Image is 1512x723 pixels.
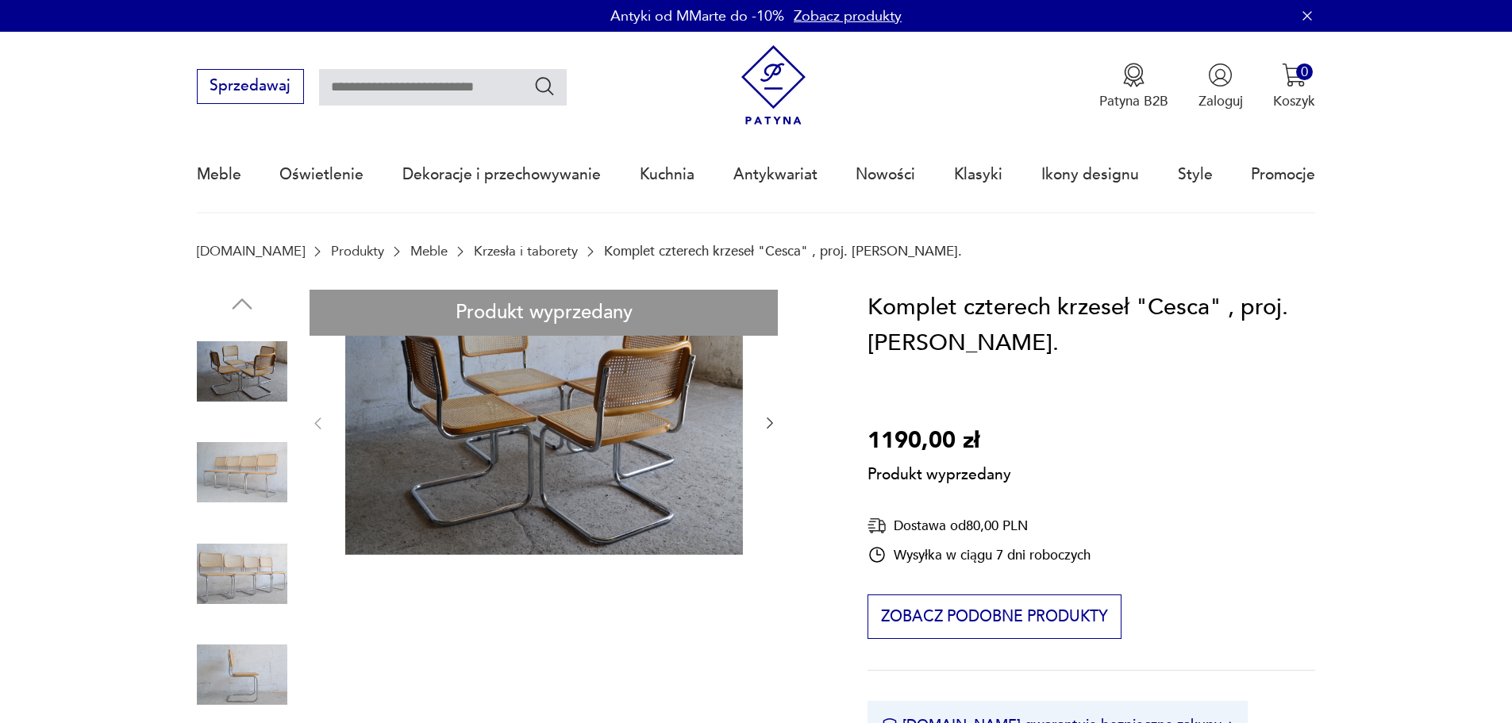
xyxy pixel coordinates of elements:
[1296,63,1313,80] div: 0
[954,138,1002,211] a: Klasyki
[474,244,578,259] a: Krzesła i taborety
[640,138,694,211] a: Kuchnia
[868,545,1091,564] div: Wysyłka w ciągu 7 dni roboczych
[1208,63,1233,87] img: Ikonka użytkownika
[279,138,364,211] a: Oświetlenie
[610,6,784,26] p: Antyki od MMarte do -10%
[1273,92,1315,110] p: Koszyk
[1121,63,1146,87] img: Ikona medalu
[733,45,814,125] img: Patyna - sklep z meblami i dekoracjami vintage
[1251,138,1315,211] a: Promocje
[868,594,1121,639] button: Zobacz podobne produkty
[1198,63,1243,110] button: Zaloguj
[794,6,902,26] a: Zobacz produkty
[197,69,304,104] button: Sprzedawaj
[331,244,384,259] a: Produkty
[1099,63,1168,110] button: Patyna B2B
[533,75,556,98] button: Szukaj
[868,290,1315,362] h1: Komplet czterech krzeseł "Cesca" , proj. [PERSON_NAME].
[402,138,601,211] a: Dekoracje i przechowywanie
[856,138,915,211] a: Nowości
[1273,63,1315,110] button: 0Koszyk
[604,244,962,259] p: Komplet czterech krzeseł "Cesca" , proj. [PERSON_NAME].
[1099,92,1168,110] p: Patyna B2B
[868,423,1011,460] p: 1190,00 zł
[1041,138,1139,211] a: Ikony designu
[1198,92,1243,110] p: Zaloguj
[868,516,1091,536] div: Dostawa od 80,00 PLN
[197,81,304,94] a: Sprzedawaj
[197,138,241,211] a: Meble
[868,516,887,536] img: Ikona dostawy
[1099,63,1168,110] a: Ikona medaluPatyna B2B
[410,244,448,259] a: Meble
[868,459,1011,486] p: Produkt wyprzedany
[197,244,305,259] a: [DOMAIN_NAME]
[1178,138,1213,211] a: Style
[1282,63,1306,87] img: Ikona koszyka
[733,138,818,211] a: Antykwariat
